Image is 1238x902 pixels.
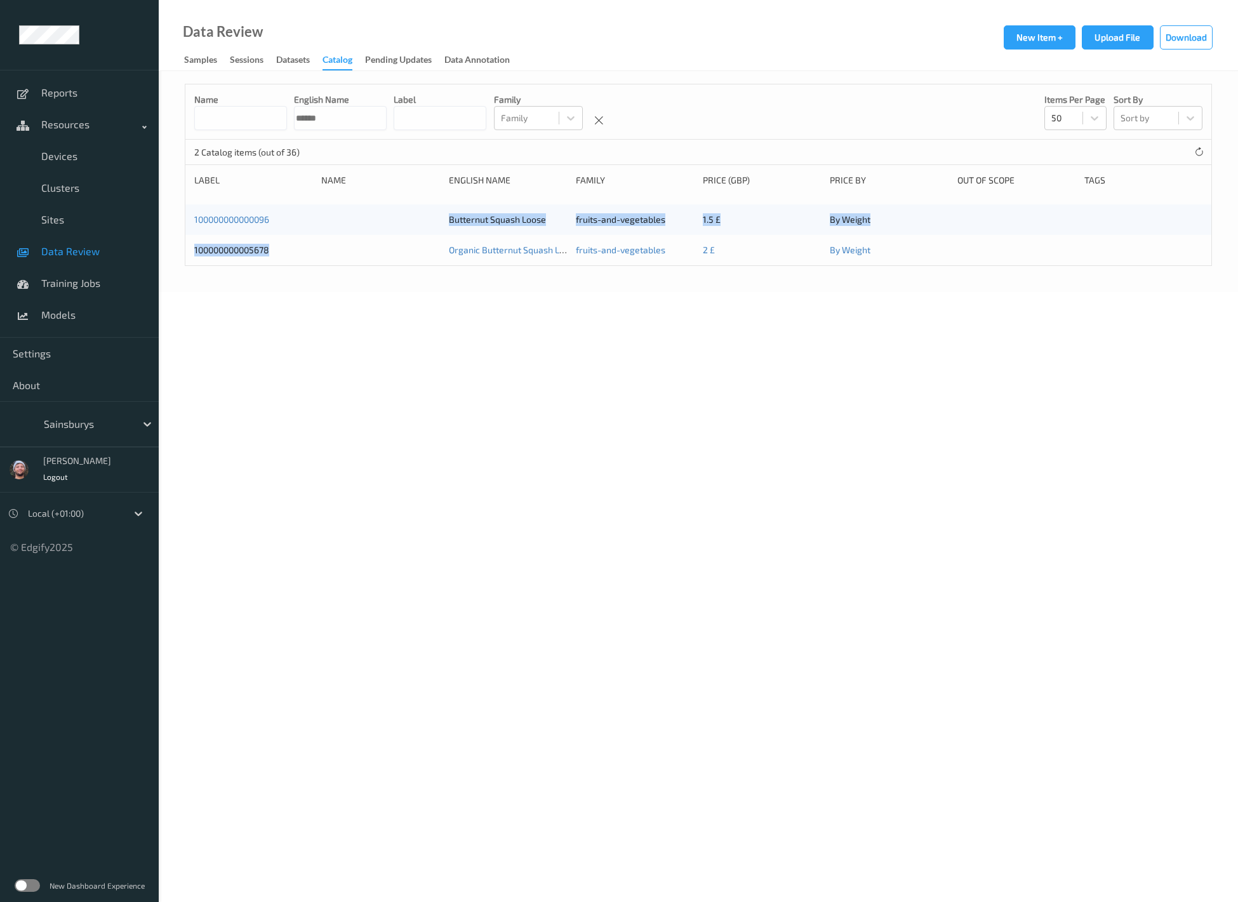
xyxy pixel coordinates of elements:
a: Pending Updates [365,51,444,69]
div: Family [576,174,694,187]
a: Catalog [323,51,365,70]
p: Sort by [1114,93,1202,106]
a: Datasets [276,51,323,69]
div: English Name [449,174,567,187]
a: 100000000005678 [194,244,269,255]
a: fruits-and-vegetables [576,214,665,225]
button: Download [1160,25,1213,50]
a: Data Annotation [444,51,522,69]
a: 1.5 £ [703,214,721,225]
a: 2 £ [703,244,715,255]
a: 100000000000096 [194,214,269,225]
a: fruits-and-vegetables [576,244,665,255]
p: Label [394,93,486,106]
div: Label [194,174,312,187]
div: Price (GBP) [703,174,821,187]
a: By Weight [830,214,870,225]
p: English Name [294,93,387,106]
div: Data Annotation [444,53,510,69]
div: Price By [830,174,948,187]
div: Samples [184,53,217,69]
div: Catalog [323,53,352,70]
a: Sessions [230,51,276,69]
a: Samples [184,51,230,69]
p: Name [194,93,287,106]
div: Tags [1084,174,1202,187]
button: Upload File [1082,25,1154,50]
div: Data Review [183,25,263,38]
div: Out of scope [957,174,1075,187]
div: Datasets [276,53,310,69]
a: Organic Butternut Squash Loose [449,244,579,255]
div: Name [321,174,439,187]
button: New Item + [1004,25,1075,50]
p: Items per page [1044,93,1107,106]
div: Pending Updates [365,53,432,69]
a: By Weight [830,244,870,255]
p: Family [494,93,583,106]
div: Sessions [230,53,263,69]
a: Butternut Squash Loose [449,214,546,225]
p: 2 Catalog items (out of 36) [194,146,300,159]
